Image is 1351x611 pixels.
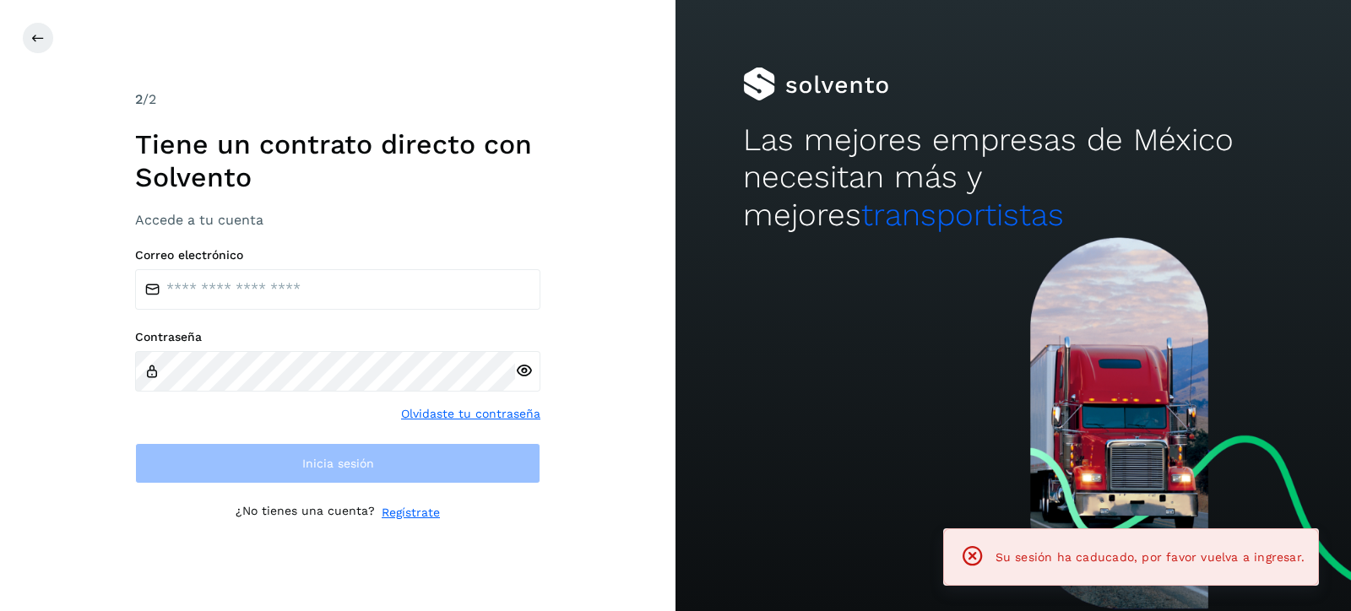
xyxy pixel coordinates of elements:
span: Su sesión ha caducado, por favor vuelva a ingresar. [996,550,1305,564]
span: Inicia sesión [302,457,374,469]
h2: Las mejores empresas de México necesitan más y mejores [743,122,1283,234]
h3: Accede a tu cuenta [135,212,540,228]
label: Correo electrónico [135,248,540,262]
h1: Tiene un contrato directo con Solvento [135,128,540,193]
span: transportistas [861,197,1064,233]
a: Olvidaste tu contraseña [401,405,540,423]
span: 2 [135,91,143,107]
p: ¿No tienes una cuenta? [236,504,375,522]
button: Inicia sesión [135,443,540,484]
div: /2 [135,89,540,110]
label: Contraseña [135,330,540,344]
a: Regístrate [382,504,440,522]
